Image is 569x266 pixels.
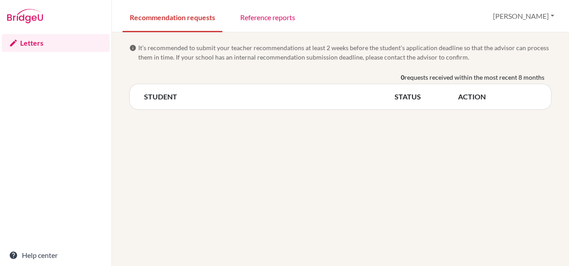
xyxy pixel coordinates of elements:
[489,8,558,25] button: [PERSON_NAME]
[233,1,302,32] a: Reference reports
[123,1,222,32] a: Recommendation requests
[138,43,552,62] span: It’s recommended to submit your teacher recommendations at least 2 weeks before the student’s app...
[404,73,544,82] span: requests received within the most recent 8 months
[2,34,110,52] a: Letters
[129,44,136,51] span: info
[144,91,395,102] th: STUDENT
[458,91,537,102] th: ACTION
[395,91,458,102] th: STATUS
[7,9,43,23] img: Bridge-U
[401,73,404,82] b: 0
[2,246,110,264] a: Help center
